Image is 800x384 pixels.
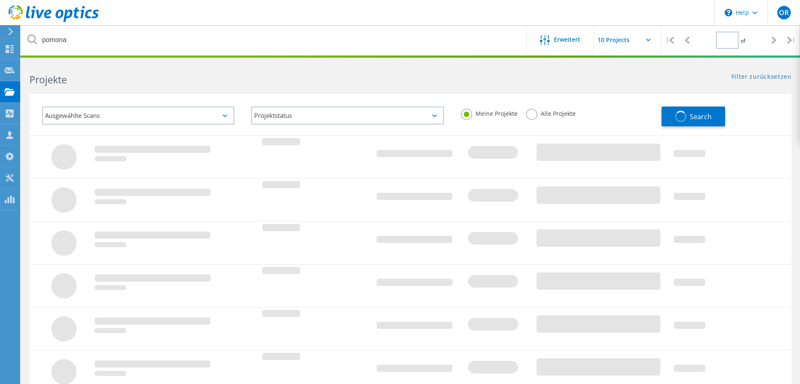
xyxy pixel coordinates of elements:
[731,74,792,81] a: Filter zurücksetzen
[725,9,732,16] svg: \n
[741,37,745,44] span: of
[29,73,67,86] b: Projekte
[690,112,712,121] span: Search
[251,107,444,125] div: Projektstatus
[526,109,576,117] label: Alle Projekte
[779,9,789,16] span: OR
[21,25,527,55] input: Projekte nach Namen, Verantwortlichem, ID, Unternehmen usw. suchen
[661,25,678,55] div: |
[783,25,800,55] div: |
[662,107,725,126] button: Search
[42,107,234,125] div: Ausgewählte Scans
[8,18,99,24] a: Live Optics Dashboard
[554,37,580,43] span: Erweitert
[461,109,518,117] label: Meine Projekte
